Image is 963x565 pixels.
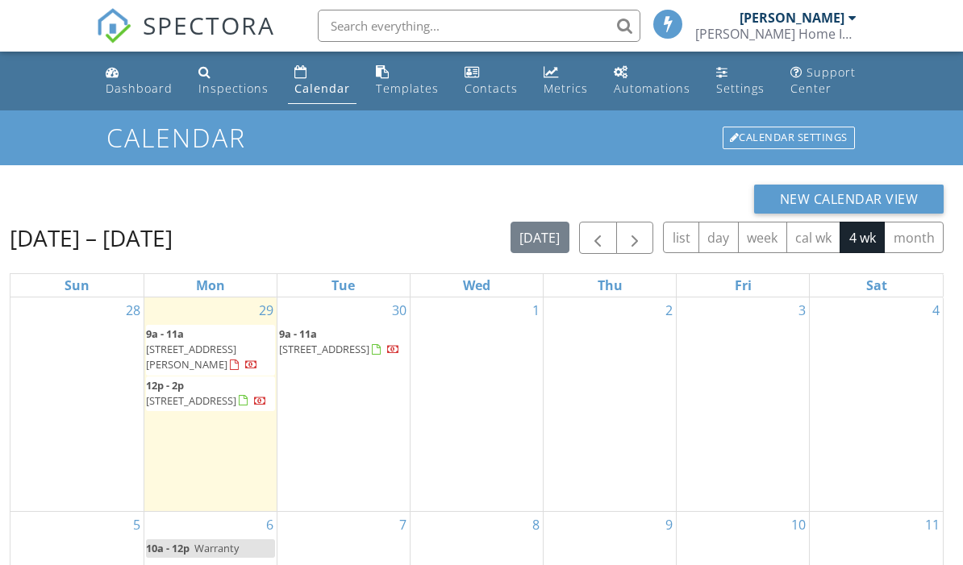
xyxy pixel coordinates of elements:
[840,222,885,253] button: 4 wk
[294,81,350,96] div: Calendar
[376,81,439,96] div: Templates
[663,222,699,253] button: list
[96,8,131,44] img: The Best Home Inspection Software - Spectora
[723,127,855,149] div: Calendar Settings
[695,26,857,42] div: Stamper Home Inspections
[256,297,277,323] a: Go to September 29, 2025
[144,297,277,512] td: Go to September 29, 2025
[10,222,173,254] h2: [DATE] – [DATE]
[396,512,410,538] a: Go to October 7, 2025
[529,297,543,323] a: Go to October 1, 2025
[146,326,184,341] span: 9a - 11a
[279,342,369,356] span: [STREET_ADDRESS]
[594,274,626,297] a: Thursday
[662,297,676,323] a: Go to October 2, 2025
[328,274,358,297] a: Tuesday
[146,541,190,555] span: 10a - 12p
[698,222,739,253] button: day
[790,64,856,96] div: Support Center
[579,222,617,255] button: Previous
[740,10,844,26] div: [PERSON_NAME]
[544,297,677,512] td: Go to October 2, 2025
[616,222,654,255] button: Next
[10,297,144,512] td: Go to September 28, 2025
[511,222,569,253] button: [DATE]
[146,325,275,376] a: 9a - 11a [STREET_ADDRESS][PERSON_NAME]
[716,81,765,96] div: Settings
[529,512,543,538] a: Go to October 8, 2025
[130,512,144,538] a: Go to October 5, 2025
[146,326,258,372] a: 9a - 11a [STREET_ADDRESS][PERSON_NAME]
[99,58,179,104] a: Dashboard
[544,81,588,96] div: Metrics
[279,325,408,359] a: 9a - 11a [STREET_ADDRESS]
[607,58,697,104] a: Automations (Basic)
[754,185,944,214] button: New Calendar View
[194,541,239,555] span: Warranty
[929,297,943,323] a: Go to October 4, 2025
[710,58,771,104] a: Settings
[193,274,228,297] a: Monday
[662,512,676,538] a: Go to October 9, 2025
[146,378,184,393] span: 12p - 2p
[143,8,275,42] span: SPECTORA
[146,378,267,408] a: 12p - 2p [STREET_ADDRESS]
[460,274,494,297] a: Wednesday
[146,342,236,372] span: [STREET_ADDRESS][PERSON_NAME]
[458,58,524,104] a: Contacts
[732,274,755,297] a: Friday
[279,326,400,356] a: 9a - 11a [STREET_ADDRESS]
[884,222,944,253] button: month
[277,297,410,512] td: Go to September 30, 2025
[96,22,275,56] a: SPECTORA
[279,326,317,341] span: 9a - 11a
[795,297,809,323] a: Go to October 3, 2025
[465,81,518,96] div: Contacts
[192,58,275,104] a: Inspections
[810,297,943,512] td: Go to October 4, 2025
[863,274,890,297] a: Saturday
[786,222,841,253] button: cal wk
[788,512,809,538] a: Go to October 10, 2025
[738,222,787,253] button: week
[106,81,173,96] div: Dashboard
[922,512,943,538] a: Go to October 11, 2025
[288,58,356,104] a: Calendar
[146,376,275,411] a: 12p - 2p [STREET_ADDRESS]
[677,297,810,512] td: Go to October 3, 2025
[263,512,277,538] a: Go to October 6, 2025
[318,10,640,42] input: Search everything...
[784,58,863,104] a: Support Center
[389,297,410,323] a: Go to September 30, 2025
[721,125,857,151] a: Calendar Settings
[123,297,144,323] a: Go to September 28, 2025
[537,58,594,104] a: Metrics
[410,297,543,512] td: Go to October 1, 2025
[106,123,857,152] h1: Calendar
[198,81,269,96] div: Inspections
[369,58,445,104] a: Templates
[61,274,93,297] a: Sunday
[614,81,690,96] div: Automations
[146,393,236,408] span: [STREET_ADDRESS]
